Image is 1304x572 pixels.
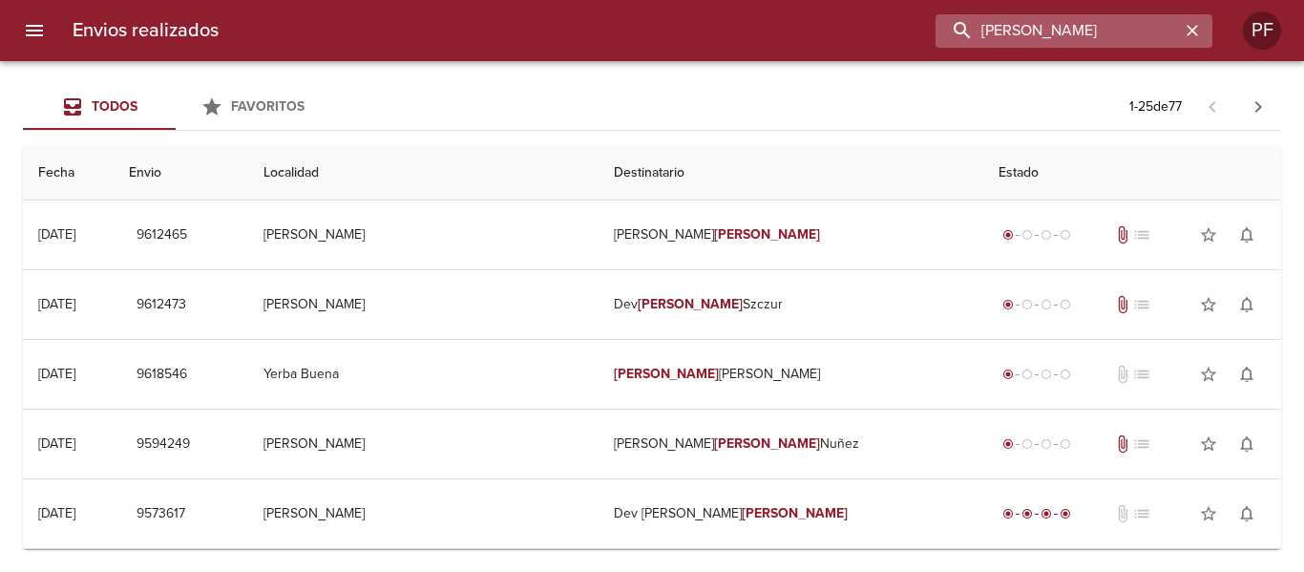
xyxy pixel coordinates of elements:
button: Agregar a favoritos [1189,286,1228,324]
span: 9594249 [137,433,190,456]
span: Tiene documentos adjuntos [1113,295,1132,314]
td: [PERSON_NAME] [248,270,598,339]
span: radio_button_unchecked [1021,369,1033,380]
em: [PERSON_NAME] [714,435,820,452]
span: star_border [1199,295,1218,314]
div: Generado [999,295,1075,314]
th: Estado [983,146,1281,201]
td: Dev [PERSON_NAME] [599,479,984,548]
span: star_border [1199,225,1218,244]
span: radio_button_unchecked [1041,299,1052,310]
span: radio_button_unchecked [1060,438,1071,450]
td: [PERSON_NAME] Nuñez [599,410,984,478]
td: [PERSON_NAME] [599,340,984,409]
div: [DATE] [38,366,75,382]
em: [PERSON_NAME] [714,226,820,243]
div: Generado [999,225,1075,244]
button: 9612465 [129,218,195,253]
span: 9573617 [137,502,185,526]
div: [DATE] [38,296,75,312]
button: 9594249 [129,427,198,462]
span: notifications_none [1237,504,1256,523]
span: radio_button_checked [1002,508,1014,519]
td: Dev Szczur [599,270,984,339]
span: star_border [1199,504,1218,523]
span: star_border [1199,434,1218,454]
span: star_border [1199,365,1218,384]
div: [DATE] [38,226,75,243]
th: Envio [114,146,248,201]
span: 9612465 [137,223,187,247]
input: buscar [936,14,1180,48]
div: PF [1243,11,1281,50]
button: Agregar a favoritos [1189,216,1228,254]
th: Fecha [23,146,114,201]
span: radio_button_checked [1041,508,1052,519]
span: radio_button_checked [1002,369,1014,380]
span: notifications_none [1237,434,1256,454]
div: Abrir información de usuario [1243,11,1281,50]
span: No tiene pedido asociado [1132,225,1151,244]
td: [PERSON_NAME] [248,479,598,548]
span: No tiene pedido asociado [1132,295,1151,314]
td: [PERSON_NAME] [599,201,984,269]
button: 9573617 [129,497,193,532]
th: Localidad [248,146,598,201]
span: radio_button_unchecked [1060,369,1071,380]
span: No tiene pedido asociado [1132,365,1151,384]
td: [PERSON_NAME] [248,410,598,478]
span: radio_button_checked [1021,508,1033,519]
span: radio_button_unchecked [1021,438,1033,450]
div: Entregado [999,504,1075,523]
button: Activar notificaciones [1228,425,1266,463]
span: Tiene documentos adjuntos [1113,434,1132,454]
span: radio_button_unchecked [1041,369,1052,380]
span: radio_button_unchecked [1060,299,1071,310]
span: radio_button_checked [1002,299,1014,310]
span: Tiene documentos adjuntos [1113,225,1132,244]
span: radio_button_checked [1002,229,1014,241]
td: [PERSON_NAME] [248,201,598,269]
span: radio_button_unchecked [1021,229,1033,241]
button: Activar notificaciones [1228,286,1266,324]
span: radio_button_unchecked [1060,229,1071,241]
span: 9612473 [137,293,186,317]
button: 9612473 [129,287,194,323]
em: [PERSON_NAME] [614,366,720,382]
span: radio_button_unchecked [1021,299,1033,310]
button: Agregar a favoritos [1189,425,1228,463]
span: notifications_none [1237,295,1256,314]
span: notifications_none [1237,225,1256,244]
p: 1 - 25 de 77 [1129,97,1182,117]
button: 9618546 [129,357,195,392]
button: Agregar a favoritos [1189,355,1228,393]
th: Destinatario [599,146,984,201]
span: Favoritos [231,98,305,115]
span: No tiene documentos adjuntos [1113,365,1132,384]
div: Generado [999,434,1075,454]
span: No tiene pedido asociado [1132,434,1151,454]
button: Agregar a favoritos [1189,495,1228,533]
span: 9618546 [137,363,187,387]
span: Todos [92,98,137,115]
em: [PERSON_NAME] [742,505,848,521]
h6: Envios realizados [73,15,219,46]
div: Tabs Envios [23,84,328,130]
span: Pagina anterior [1189,96,1235,116]
span: No tiene pedido asociado [1132,504,1151,523]
td: Yerba Buena [248,340,598,409]
span: No tiene documentos adjuntos [1113,504,1132,523]
span: radio_button_unchecked [1041,229,1052,241]
button: Activar notificaciones [1228,495,1266,533]
span: radio_button_checked [1002,438,1014,450]
span: radio_button_checked [1060,508,1071,519]
div: [DATE] [38,505,75,521]
button: menu [11,8,57,53]
div: Generado [999,365,1075,384]
em: [PERSON_NAME] [638,296,744,312]
span: radio_button_unchecked [1041,438,1052,450]
span: notifications_none [1237,365,1256,384]
button: Activar notificaciones [1228,216,1266,254]
button: Activar notificaciones [1228,355,1266,393]
div: [DATE] [38,435,75,452]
